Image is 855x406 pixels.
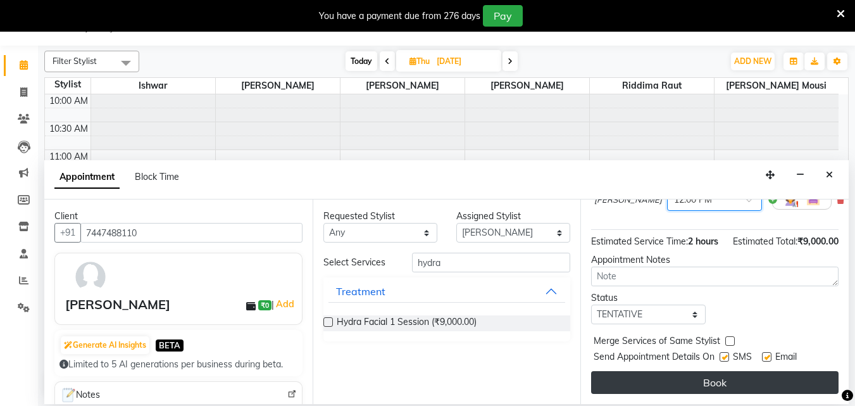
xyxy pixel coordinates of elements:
div: 10:00 AM [47,94,90,108]
span: [PERSON_NAME] [594,194,662,206]
span: ₹9,000.00 [797,236,839,247]
input: Search by service name [412,253,570,272]
span: Email [775,350,797,366]
input: Search by Name/Mobile/Email/Code [80,223,303,243]
div: Requested Stylist [323,210,437,223]
span: Estimated Service Time: [591,236,688,247]
div: 10:30 AM [47,122,90,136]
span: riddima raut [590,78,714,94]
div: Assigned Stylist [456,210,570,223]
img: Hairdresser.png [783,192,798,207]
img: Interior.png [806,192,821,207]
span: | [271,296,296,312]
span: SMS [733,350,752,366]
a: Add [274,296,296,312]
span: 2 hours [688,236,718,247]
button: Pay [483,5,523,27]
span: [PERSON_NAME] [216,78,340,94]
img: avatar [72,258,109,295]
span: Appointment [54,166,120,189]
span: Send Appointment Details On [594,350,715,366]
div: Treatment [336,284,385,299]
div: Limited to 5 AI generations per business during beta. [59,358,297,371]
button: Close [820,165,839,185]
div: You have a payment due from 276 days [319,10,480,23]
div: Stylist [45,78,90,91]
input: 2025-09-04 [433,52,496,71]
div: 11:00 AM [47,150,90,163]
div: Appointment Notes [591,253,839,267]
span: Today [346,51,377,71]
button: ADD NEW [731,53,775,70]
button: Book [591,371,839,394]
span: Thu [406,56,433,66]
span: Notes [60,387,100,403]
span: Block Time [135,171,179,182]
span: ₹0 [258,300,271,310]
button: +91 [54,223,81,243]
div: [PERSON_NAME] [65,295,170,314]
span: [PERSON_NAME] mousi [715,78,839,94]
span: Hydra Facial 1 Session (₹9,000.00) [337,315,477,331]
span: Merge Services of Same Stylist [594,334,720,350]
span: ADD NEW [734,56,771,66]
button: Generate AI Insights [61,336,149,354]
button: Treatment [328,280,566,303]
div: Status [591,291,705,305]
div: Select Services [314,256,403,269]
div: Client [54,210,303,223]
span: [PERSON_NAME] [340,78,465,94]
span: Estimated Total: [733,236,797,247]
span: Filter Stylist [53,56,97,66]
span: BETA [156,339,184,352]
span: [PERSON_NAME] [465,78,589,94]
span: Ishwar [91,78,215,94]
